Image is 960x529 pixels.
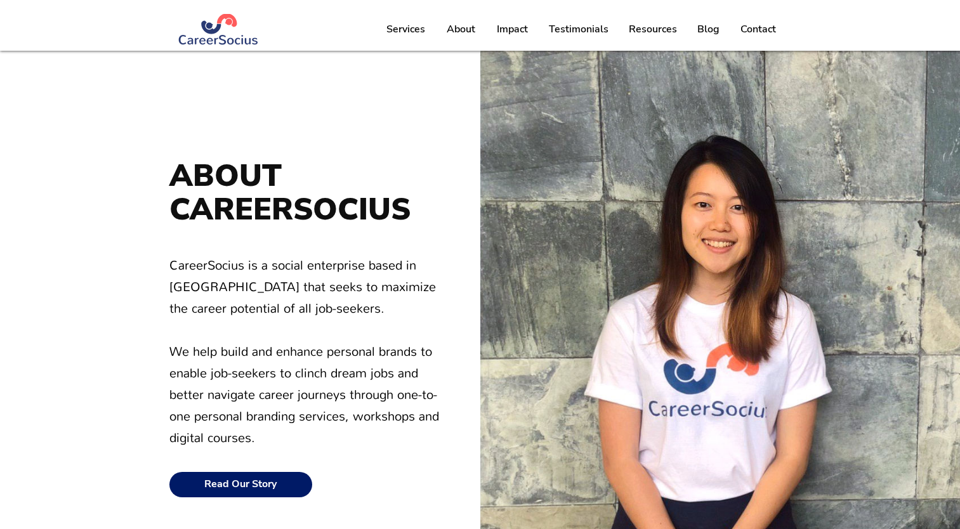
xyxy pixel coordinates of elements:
[169,258,439,446] span: CareerSocius is a social enterprise based in [GEOGRAPHIC_DATA] that seeks to maximize the career ...
[380,13,431,45] p: Services
[169,155,411,230] span: ABOUT CAREERSOCIUS
[691,13,726,45] p: Blog
[730,13,786,45] a: Contact
[440,13,482,45] p: About
[539,13,619,45] a: Testimonials
[436,13,486,45] a: About
[622,13,683,45] p: Resources
[619,13,687,45] a: Resources
[542,13,615,45] p: Testimonials
[734,13,782,45] p: Contact
[687,13,730,45] a: Blog
[204,478,277,490] span: Read Our Story
[376,13,786,45] nav: Site
[490,13,534,45] p: Impact
[376,13,436,45] a: Services
[178,14,260,45] img: Logo Blue (#283972) png.png
[486,13,539,45] a: Impact
[169,472,312,497] a: Read Our Story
